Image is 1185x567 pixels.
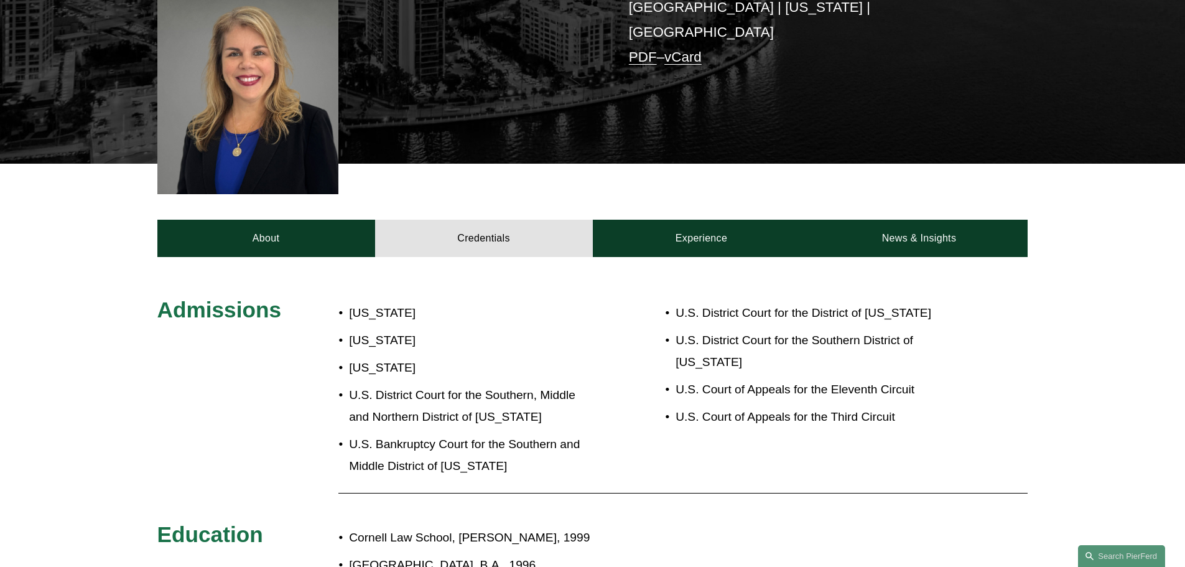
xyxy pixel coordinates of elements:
p: U.S. Court of Appeals for the Eleventh Circuit [676,379,955,401]
p: [US_STATE] [349,302,592,324]
p: U.S. District Court for the Southern, Middle and Northern District of [US_STATE] [349,385,592,428]
p: [US_STATE] [349,330,592,352]
a: vCard [664,49,702,65]
p: Cornell Law School, [PERSON_NAME], 1999 [349,527,919,549]
a: About [157,220,375,257]
p: [US_STATE] [349,357,592,379]
span: Admissions [157,298,281,322]
p: U.S. District Court for the District of [US_STATE] [676,302,955,324]
a: Experience [593,220,811,257]
p: U.S. Court of Appeals for the Third Circuit [676,406,955,428]
a: Credentials [375,220,593,257]
a: Search this site [1078,545,1165,567]
p: U.S. Bankruptcy Court for the Southern and Middle District of [US_STATE] [349,434,592,477]
span: Education [157,522,263,546]
a: PDF [629,49,657,65]
a: News & Insights [810,220,1028,257]
p: U.S. District Court for the Southern District of [US_STATE] [676,330,955,373]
